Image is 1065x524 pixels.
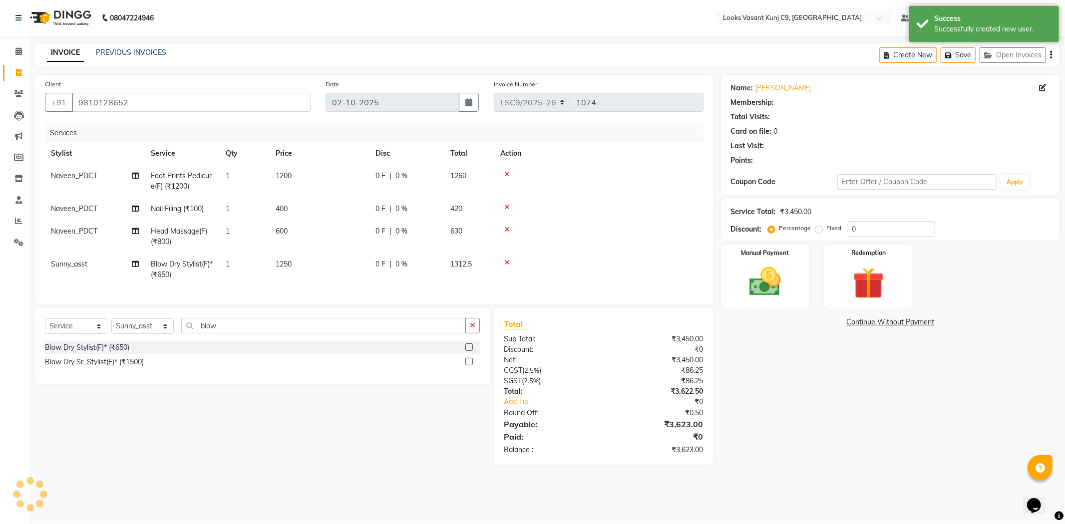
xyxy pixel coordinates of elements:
a: [PERSON_NAME] [755,83,811,93]
div: Discount: [731,224,762,235]
span: 2.5% [524,377,539,385]
img: logo [25,4,94,32]
label: Percentage [779,224,811,233]
div: ₹0.50 [604,408,711,418]
button: +91 [45,93,73,112]
th: Stylist [45,142,145,165]
div: Total: [496,386,604,397]
div: Payable: [496,418,604,430]
span: Naveen_PDCT [51,204,97,213]
button: Save [941,47,976,63]
a: Add Tip [496,397,622,407]
span: 0 F [375,259,385,269]
span: 420 [450,204,462,213]
a: PREVIOUS INVOICES [96,48,166,57]
button: Create New [879,47,937,63]
th: Price [270,142,369,165]
div: ₹3,623.00 [604,445,711,455]
span: CGST [504,366,522,375]
div: Round Off: [496,408,604,418]
span: Total [504,319,527,329]
div: ( ) [496,376,604,386]
div: ₹3,623.00 [604,418,711,430]
span: Naveen_PDCT [51,171,97,180]
div: ₹0 [622,397,711,407]
span: Sunny_asst [51,260,87,268]
label: Client [45,80,61,89]
span: | [389,259,391,269]
a: Continue Without Payment [723,317,1058,327]
div: Paid: [496,431,604,443]
span: Naveen_PDCT [51,227,97,236]
div: ₹86.25 [604,376,711,386]
div: Services [46,124,711,142]
label: Date [326,80,339,89]
div: Sub Total: [496,334,604,344]
span: 1200 [276,171,292,180]
span: 400 [276,204,288,213]
img: _cash.svg [739,263,791,300]
div: ₹3,450.00 [780,207,812,217]
span: | [389,204,391,214]
label: Redemption [851,249,886,258]
span: 0 F [375,171,385,181]
div: - [766,141,769,151]
span: 0 F [375,204,385,214]
span: 0 % [395,226,407,237]
div: Card on file: [731,126,772,137]
div: ₹86.25 [604,365,711,376]
a: INVOICE [47,44,84,62]
span: Nail Filing (₹100) [151,204,204,213]
span: 0 % [395,171,407,181]
img: _gift.svg [843,263,894,303]
label: Invoice Number [494,80,537,89]
span: 600 [276,227,288,236]
div: Discount: [496,344,604,355]
span: 1260 [450,171,466,180]
div: Coupon Code [731,177,837,187]
span: Blow Dry Stylist(F)* (₹650) [151,260,213,279]
div: Blow Dry Sr. Stylist(F)* (₹1500) [45,357,144,367]
button: Apply [1001,175,1029,190]
div: Last Visit: [731,141,764,151]
span: 0 % [395,204,407,214]
span: 1 [226,227,230,236]
div: Blow Dry Stylist(F)* (₹650) [45,342,129,353]
span: 1 [226,204,230,213]
th: Total [444,142,494,165]
span: Foot Prints Pedicure(F) (₹1200) [151,171,212,191]
div: ( ) [496,365,604,376]
div: ₹3,450.00 [604,334,711,344]
th: Disc [369,142,444,165]
button: Open Invoices [980,47,1046,63]
span: 0 % [395,259,407,269]
span: 1312.5 [450,260,472,268]
input: Search by Name/Mobile/Email/Code [72,93,311,112]
div: Service Total: [731,207,776,217]
div: 0 [774,126,778,137]
span: 1250 [276,260,292,268]
b: 08047224946 [110,4,154,32]
div: ₹3,622.50 [604,386,711,397]
th: Action [494,142,704,165]
div: Success [934,13,1052,24]
th: Service [145,142,220,165]
div: Points: [731,155,753,166]
iframe: chat widget [1023,484,1055,514]
span: SGST [504,376,522,385]
span: 0 F [375,226,385,237]
span: 630 [450,227,462,236]
th: Qty [220,142,270,165]
span: 2.5% [524,366,539,374]
div: Successfully created new user. [934,24,1052,34]
span: 1 [226,171,230,180]
span: Head Massage(F) (₹800) [151,227,207,246]
label: Fixed [827,224,842,233]
div: Balance : [496,445,604,455]
div: Membership: [731,97,774,108]
div: ₹3,450.00 [604,355,711,365]
div: ₹0 [604,431,711,443]
span: 1 [226,260,230,268]
div: Name: [731,83,753,93]
span: | [389,171,391,181]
